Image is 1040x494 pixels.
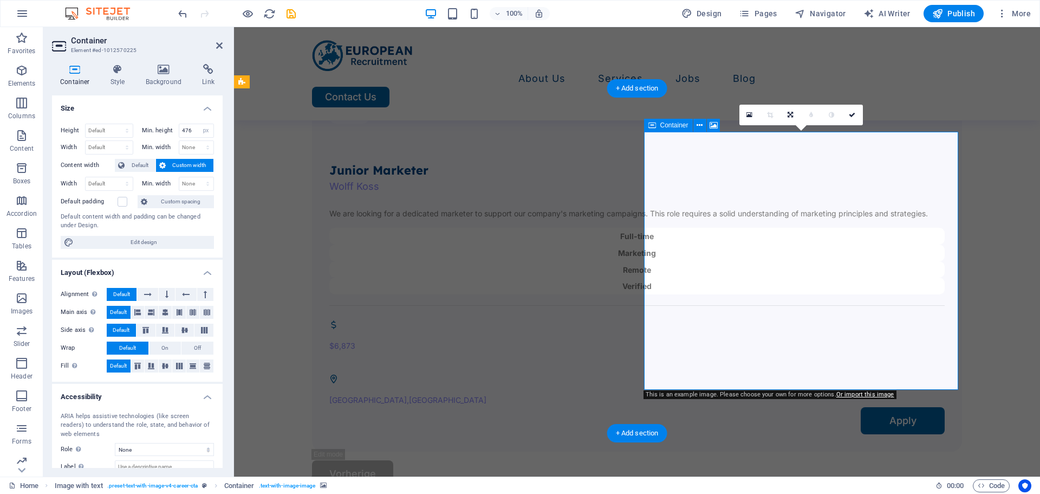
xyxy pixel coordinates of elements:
button: 100% [490,7,528,20]
h4: Accessibility [52,384,223,403]
button: Default [107,342,148,355]
button: Click here to leave preview mode and continue editing [241,7,254,20]
span: 00 00 [947,479,964,492]
p: Images [11,307,33,316]
span: Default [113,324,129,337]
span: AI Writer [863,8,911,19]
button: save [284,7,297,20]
button: Edit design [61,236,214,249]
button: Custom width [156,159,214,172]
input: Use a descriptive name [115,460,214,473]
span: Default [110,360,127,373]
h4: Container [52,64,102,87]
p: Favorites [8,47,35,55]
span: Click to select. Double-click to edit [55,479,103,492]
span: On [161,342,168,355]
button: Default [107,288,136,301]
a: Select files from the file manager, stock photos, or upload file(s) [739,105,760,125]
div: Design (Ctrl+Alt+Y) [677,5,726,22]
span: Custom width [169,159,211,172]
a: Click to cancel selection. Double-click to open Pages [9,479,38,492]
a: Greyscale [822,105,842,125]
button: Code [973,479,1010,492]
label: Min. width [142,181,179,187]
nav: breadcrumb [55,479,327,492]
label: Width [61,181,85,187]
h6: 100% [506,7,523,20]
div: + Add section [607,424,667,442]
p: Elements [8,79,36,88]
span: Role [61,443,84,456]
span: More [997,8,1031,19]
span: Pages [739,8,777,19]
button: Off [181,342,213,355]
a: Confirm ( Ctrl ⏎ ) [842,105,863,125]
div: This is an example image. Please choose your own for more options. [643,390,896,399]
span: Navigator [795,8,846,19]
button: AI Writer [859,5,915,22]
button: Default [107,324,136,337]
label: Min. height [142,127,179,133]
p: Slider [14,339,30,348]
i: This element contains a background [320,483,327,489]
h4: Layout (Flexbox) [52,260,223,279]
p: Tables [12,242,31,251]
p: Boxes [13,177,31,185]
span: Off [194,342,201,355]
span: Default [113,288,130,301]
button: Default [107,360,131,373]
label: Main axis [61,306,107,319]
span: Design [681,8,722,19]
span: Click to select. Double-click to edit [224,479,255,492]
label: Default padding [61,195,118,208]
span: : [954,482,956,490]
button: undo [176,7,189,20]
p: Forms [12,437,31,446]
button: On [149,342,181,355]
button: Default [107,306,131,319]
h3: Element #ed-1012570225 [71,46,201,55]
span: Code [978,479,1005,492]
button: Navigator [790,5,850,22]
div: + Add section [607,79,667,98]
img: Editor Logo [62,7,144,20]
i: Reload page [263,8,276,20]
h4: Size [52,95,223,115]
label: Fill [61,360,107,373]
span: . preset-text-with-image-v4-career-cta [107,479,198,492]
h2: Container [71,36,223,46]
span: Edit design [77,236,211,249]
a: Crop mode [760,105,781,125]
a: Or import this image [836,391,894,398]
button: Default [115,159,155,172]
button: Custom spacing [138,195,214,208]
span: Default [128,159,152,172]
i: On resize automatically adjust zoom level to fit chosen device. [534,9,544,18]
button: Usercentrics [1018,479,1031,492]
span: Container [660,122,688,129]
label: Side axis [61,324,107,337]
h4: Background [138,64,194,87]
span: Default [110,306,127,319]
h4: Style [102,64,138,87]
div: ARIA helps assistive technologies (like screen readers) to understand the role, state, and behavi... [61,412,214,439]
span: Publish [932,8,975,19]
a: Change orientation [781,105,801,125]
h4: Link [194,64,223,87]
p: Accordion [6,209,37,218]
span: Custom spacing [151,195,211,208]
button: Publish [924,5,984,22]
div: Default content width and padding can be changed under Design. [61,213,214,230]
p: Header [11,372,32,381]
a: Blur [801,105,822,125]
button: reload [263,7,276,20]
label: Content width [61,159,115,172]
i: Undo: Delete elements (Ctrl+Z) [177,8,189,20]
p: Content [10,144,34,153]
i: Save (Ctrl+S) [285,8,297,20]
label: Height [61,127,85,133]
p: Features [9,274,35,283]
button: Design [677,5,726,22]
p: Columns [8,112,35,120]
button: Pages [734,5,781,22]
